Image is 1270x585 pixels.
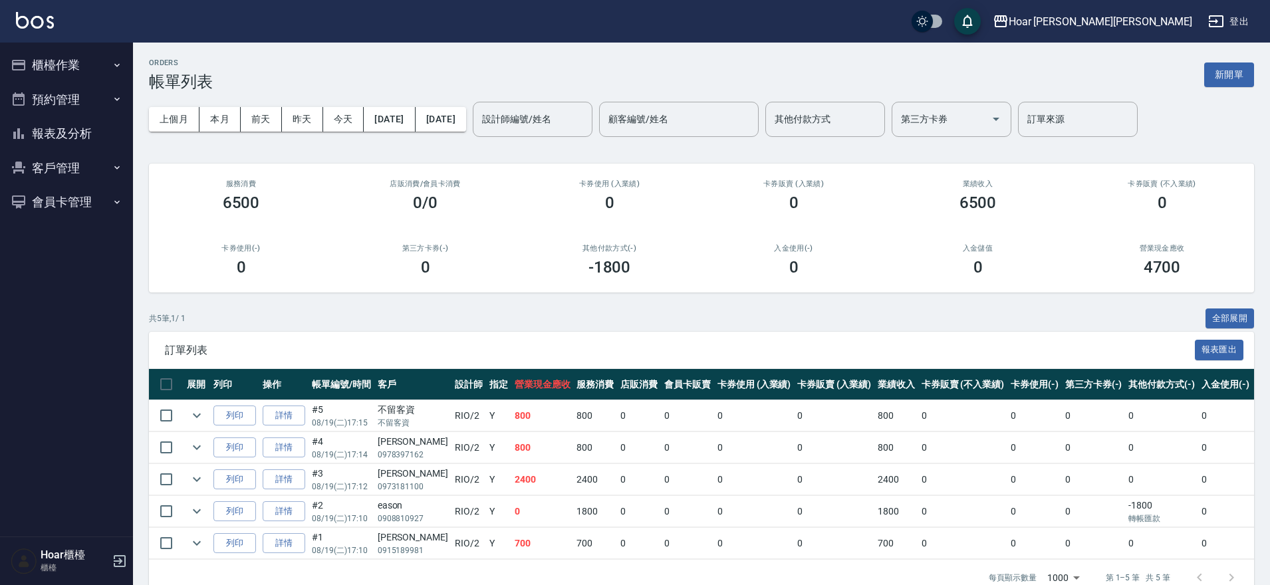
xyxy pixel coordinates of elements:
[378,403,448,417] div: 不留客資
[573,464,617,495] td: 2400
[1125,400,1198,431] td: 0
[533,244,686,253] h2: 其他付款方式(-)
[1007,464,1062,495] td: 0
[511,528,574,559] td: 700
[374,369,451,400] th: 客戶
[874,528,918,559] td: 700
[5,48,128,82] button: 櫃檯作業
[187,437,207,457] button: expand row
[987,8,1198,35] button: Hoar [PERSON_NAME][PERSON_NAME]
[213,437,256,458] button: 列印
[378,530,448,544] div: [PERSON_NAME]
[617,528,661,559] td: 0
[213,469,256,490] button: 列印
[378,481,448,493] p: 0973181100
[263,501,305,522] a: 詳情
[486,432,511,463] td: Y
[1086,244,1238,253] h2: 營業現金應收
[1062,528,1126,559] td: 0
[1125,528,1198,559] td: 0
[573,528,617,559] td: 700
[378,449,448,461] p: 0978397162
[213,501,256,522] button: 列印
[588,258,631,277] h3: -1800
[309,464,374,495] td: #3
[187,501,207,521] button: expand row
[263,533,305,554] a: 詳情
[451,432,486,463] td: RIO /2
[11,548,37,574] img: Person
[794,496,874,527] td: 0
[1007,432,1062,463] td: 0
[241,107,282,132] button: 前天
[1198,528,1253,559] td: 0
[1062,369,1126,400] th: 第三方卡券(-)
[918,496,1007,527] td: 0
[573,496,617,527] td: 1800
[511,464,574,495] td: 2400
[165,244,317,253] h2: 卡券使用(-)
[918,464,1007,495] td: 0
[617,400,661,431] td: 0
[1158,193,1167,212] h3: 0
[1007,369,1062,400] th: 卡券使用(-)
[511,400,574,431] td: 800
[451,369,486,400] th: 設計師
[309,432,374,463] td: #4
[874,400,918,431] td: 800
[5,82,128,117] button: 預約管理
[5,151,128,185] button: 客戶管理
[617,369,661,400] th: 店販消費
[1198,400,1253,431] td: 0
[199,107,241,132] button: 本月
[902,244,1054,253] h2: 入金儲值
[364,107,415,132] button: [DATE]
[1125,496,1198,527] td: -1800
[187,533,207,553] button: expand row
[282,107,323,132] button: 昨天
[511,432,574,463] td: 800
[918,369,1007,400] th: 卡券販賣 (不入業績)
[1206,308,1255,329] button: 全部展開
[309,528,374,559] td: #1
[874,369,918,400] th: 業績收入
[378,417,448,429] p: 不留客資
[149,312,186,324] p: 共 5 筆, 1 / 1
[210,369,259,400] th: 列印
[165,179,317,188] h3: 服務消費
[794,369,874,400] th: 卡券販賣 (入業績)
[349,179,501,188] h2: 店販消費 /會員卡消費
[661,528,714,559] td: 0
[661,432,714,463] td: 0
[789,258,799,277] h3: 0
[378,435,448,449] div: [PERSON_NAME]
[1086,179,1238,188] h2: 卡券販賣 (不入業績)
[661,369,714,400] th: 會員卡販賣
[263,406,305,426] a: 詳情
[213,533,256,554] button: 列印
[312,513,371,525] p: 08/19 (二) 17:10
[617,496,661,527] td: 0
[5,116,128,151] button: 報表及分析
[413,193,438,212] h3: 0/0
[573,369,617,400] th: 服務消費
[714,432,795,463] td: 0
[451,528,486,559] td: RIO /2
[1062,432,1126,463] td: 0
[451,464,486,495] td: RIO /2
[1062,400,1126,431] td: 0
[486,528,511,559] td: Y
[789,193,799,212] h3: 0
[874,496,918,527] td: 1800
[1195,343,1244,356] a: 報表匯出
[378,467,448,481] div: [PERSON_NAME]
[378,513,448,525] p: 0908810927
[1007,528,1062,559] td: 0
[605,193,614,212] h3: 0
[918,528,1007,559] td: 0
[954,8,981,35] button: save
[902,179,1054,188] h2: 業績收入
[149,58,213,67] h2: ORDERS
[378,499,448,513] div: eason
[1125,464,1198,495] td: 0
